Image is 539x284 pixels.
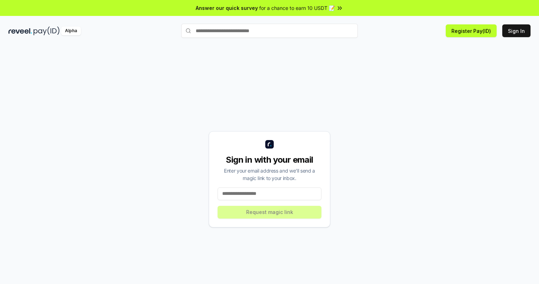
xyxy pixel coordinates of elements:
img: pay_id [34,27,60,35]
button: Register Pay(ID) [446,24,497,37]
span: Answer our quick survey [196,4,258,12]
img: reveel_dark [8,27,32,35]
div: Alpha [61,27,81,35]
button: Sign In [502,24,531,37]
img: logo_small [265,140,274,149]
div: Sign in with your email [218,154,321,166]
div: Enter your email address and we’ll send a magic link to your inbox. [218,167,321,182]
span: for a chance to earn 10 USDT 📝 [259,4,335,12]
